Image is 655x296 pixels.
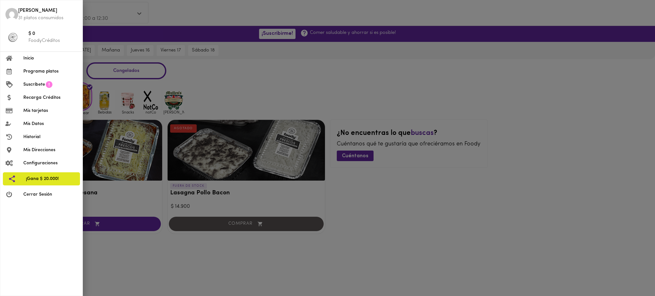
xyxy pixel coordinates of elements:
span: $ 0 [28,30,77,38]
span: [PERSON_NAME] [18,7,77,15]
span: Mis Datos [23,121,77,127]
img: foody-creditos-black.png [8,33,18,42]
span: ¡Gana $ 20.000! [26,175,75,182]
span: Inicio [23,55,77,62]
span: Suscríbete [23,81,45,88]
iframe: Messagebird Livechat Widget [618,259,649,290]
span: Cerrar Sesión [23,191,77,198]
span: Programa platos [23,68,77,75]
span: Mis tarjetas [23,107,77,114]
p: FoodyCréditos [28,37,77,44]
span: Configuraciones [23,160,77,167]
p: 31 platos consumidos [18,15,77,21]
span: Mis Direcciones [23,147,77,153]
span: Recarga Créditos [23,94,77,101]
span: Historial [23,134,77,140]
